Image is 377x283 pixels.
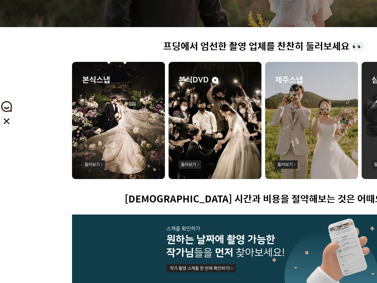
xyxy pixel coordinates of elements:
[94,231,140,249] a: 설정
[67,242,76,248] span: 대화
[48,231,94,249] a: 대화
[113,242,122,248] span: 설정
[2,231,48,249] a: 홈
[23,242,27,248] span: 홈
